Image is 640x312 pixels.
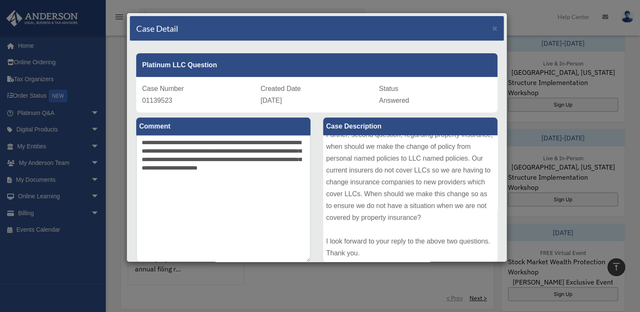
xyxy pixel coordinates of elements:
span: 01139523 [142,97,172,104]
label: Comment [136,118,310,135]
span: [DATE] [261,97,282,104]
div: The question is to ask for clarification on the deeds transfer process from our names to LLC. [PE... [323,135,497,262]
span: Created Date [261,85,301,92]
span: Case Number [142,85,184,92]
button: Close [492,24,497,33]
span: × [492,23,497,33]
label: Case Description [323,118,497,135]
span: Answered [379,97,409,104]
span: Status [379,85,398,92]
div: Platinum LLC Question [136,53,497,77]
h4: Case Detail [136,22,178,34]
